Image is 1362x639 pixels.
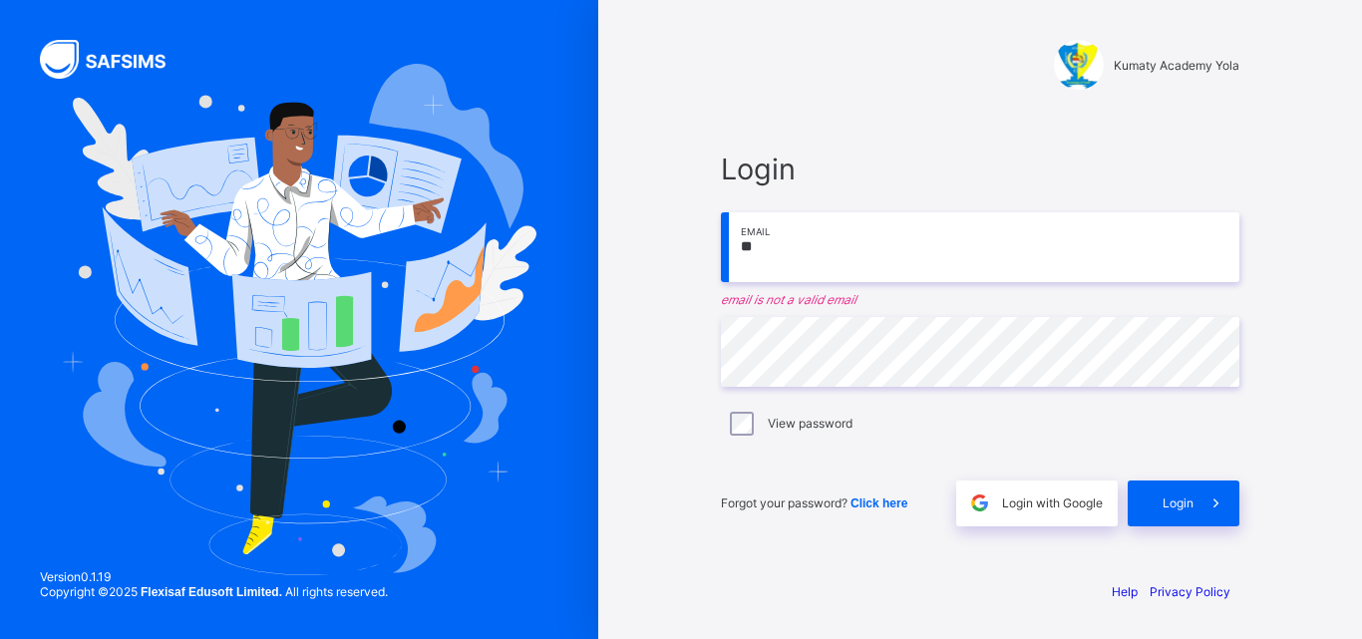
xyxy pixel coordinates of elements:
span: Copyright © 2025 All rights reserved. [40,584,388,599]
a: Click here [851,495,907,510]
strong: Flexisaf Edusoft Limited. [141,585,282,599]
span: Click here [851,496,907,510]
span: Login [721,152,1239,186]
span: Login with Google [1002,495,1103,510]
label: View password [768,416,852,431]
span: Login [1163,495,1193,510]
img: SAFSIMS Logo [40,40,189,79]
span: Version 0.1.19 [40,569,388,584]
span: Forgot your password? [721,495,907,510]
span: Kumaty Academy Yola [1114,58,1239,73]
a: Help [1112,584,1138,599]
a: Privacy Policy [1150,584,1230,599]
img: google.396cfc9801f0270233282035f929180a.svg [968,491,991,514]
img: Hero Image [62,64,536,574]
em: email is not a valid email [721,292,1239,307]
